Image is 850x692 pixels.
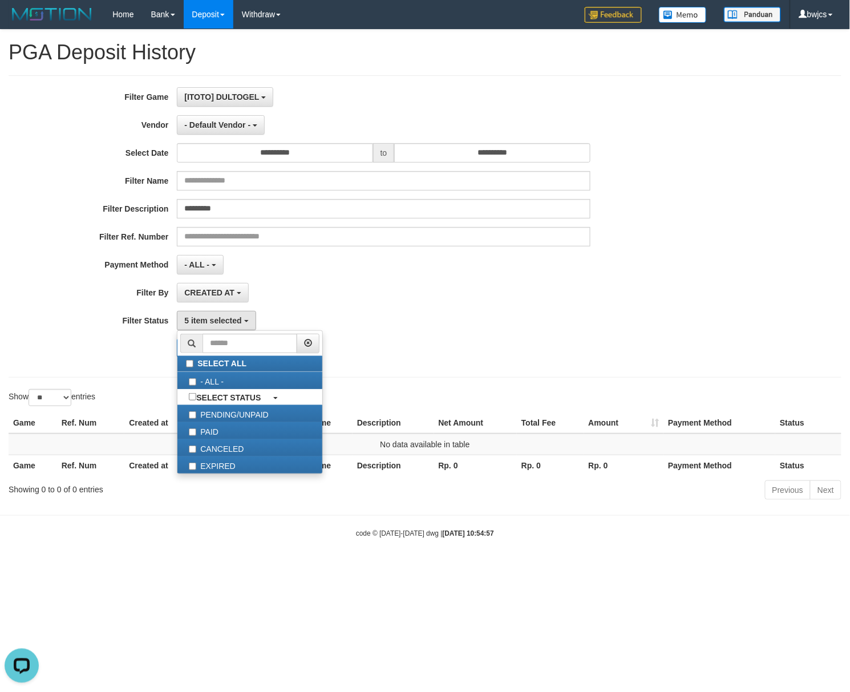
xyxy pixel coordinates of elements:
input: CANCELED [189,446,196,453]
th: Ref. Num [57,455,125,476]
a: SELECT STATUS [177,389,322,405]
a: Previous [765,480,811,500]
span: to [373,143,395,163]
th: Amount: activate to sort column ascending [584,412,664,434]
th: Rp. 0 [584,455,664,476]
th: Name [305,455,353,476]
th: Status [775,412,841,434]
button: [ITOTO] DULTOGEL [177,87,273,107]
th: Game [9,412,57,434]
th: Rp. 0 [434,455,517,476]
th: Payment Method [663,412,775,434]
th: Created at [124,455,217,476]
strong: [DATE] 10:54:57 [443,529,494,537]
label: - ALL - [177,372,322,389]
button: CREATED AT [177,283,249,302]
th: Created at: activate to sort column ascending [124,412,217,434]
small: code © [DATE]-[DATE] dwg | [356,529,494,537]
th: Net Amount [434,412,517,434]
input: SELECT ALL [186,360,193,367]
th: Ref. Num [57,412,125,434]
th: Payment Method [663,455,775,476]
label: CANCELED [177,439,322,456]
label: PAID [177,422,322,439]
input: SELECT STATUS [189,393,196,400]
th: Game [9,455,57,476]
img: MOTION_logo.png [9,6,95,23]
select: Showentries [29,389,71,406]
b: SELECT STATUS [196,393,261,402]
input: PAID [189,428,196,436]
th: Description [353,412,434,434]
span: - Default Vendor - [184,120,250,130]
button: - Default Vendor - [177,115,265,135]
button: - ALL - [177,255,223,274]
img: Feedback.jpg [585,7,642,23]
label: EXPIRED [177,456,322,474]
span: 5 item selected [184,316,241,325]
th: Description [353,455,434,476]
label: Show entries [9,389,95,406]
input: EXPIRED [189,463,196,470]
input: PENDING/UNPAID [189,411,196,419]
th: Total Fee [517,412,584,434]
th: Rp. 0 [517,455,584,476]
label: SELECT ALL [177,356,322,371]
img: Button%20Memo.svg [659,7,707,23]
div: Showing 0 to 0 of 0 entries [9,479,346,495]
span: - ALL - [184,260,209,269]
th: Name [305,412,353,434]
th: Status [775,455,841,476]
td: No data available in table [9,434,841,455]
img: panduan.png [724,7,781,22]
h1: PGA Deposit History [9,41,841,64]
span: CREATED AT [184,288,234,297]
button: 5 item selected [177,311,256,330]
input: - ALL - [189,378,196,386]
span: [ITOTO] DULTOGEL [184,92,259,102]
label: PENDING/UNPAID [177,405,322,422]
button: Open LiveChat chat widget [5,5,39,39]
a: Next [810,480,841,500]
